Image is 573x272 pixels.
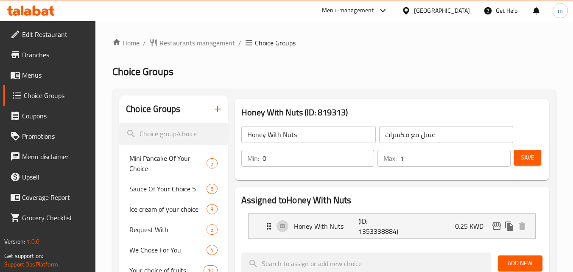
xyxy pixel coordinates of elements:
li: / [238,38,241,48]
span: Edit Restaurant [22,29,89,39]
div: Choices [207,245,217,255]
h2: Choice Groups [126,103,180,115]
div: Expand [249,214,535,238]
div: Ice cream of your choice3 [119,199,227,219]
span: Upsell [22,172,89,182]
span: Menus [22,70,89,80]
h3: Honey With Nuts (ID: 819313) [241,106,542,119]
span: Add New [505,258,536,269]
span: We Chose For You [129,245,207,255]
span: Choice Groups [112,62,173,81]
span: Coupons [22,111,89,121]
span: Coverage Report [22,192,89,202]
span: Choice Groups [24,90,89,101]
span: Promotions [22,131,89,141]
a: Coupons [3,106,96,126]
span: Menu disclaimer [22,151,89,162]
span: 5 [207,226,217,234]
span: 5 [207,160,217,168]
div: Sauce Of Your Choice 55 [119,179,227,199]
span: m [558,6,563,15]
p: 0.25 KWD [455,221,490,231]
a: Restaurants management [149,38,235,48]
span: Mini Pancake Of Your Choice [129,153,207,174]
a: Branches [3,45,96,65]
div: Mini Pancake Of Your Choice5 [119,148,227,179]
div: Request With5 [119,219,227,240]
span: Request With [129,224,207,235]
nav: breadcrumb [112,38,556,48]
p: Honey With Nuts [294,221,359,231]
span: 1.0.0 [26,236,39,247]
span: Grocery Checklist [22,213,89,223]
button: Save [514,150,541,165]
div: Menu-management [322,6,374,16]
p: Min: [247,153,259,163]
button: edit [490,220,503,233]
span: 3 [207,205,217,213]
li: Expand [241,210,542,242]
a: Menu disclaimer [3,146,96,167]
span: 4 [207,246,217,254]
div: Choices [207,224,217,235]
div: We Chose For You4 [119,240,227,260]
div: [GEOGRAPHIC_DATA] [414,6,470,15]
span: Save [521,152,534,163]
a: Choice Groups [3,85,96,106]
span: Version: [4,236,25,247]
span: Ice cream of your choice [129,204,207,214]
button: duplicate [503,220,516,233]
h2: Assigned to Honey With Nuts [241,194,542,207]
div: Choices [207,184,217,194]
span: Branches [22,50,89,60]
button: Add New [498,255,542,271]
div: Choices [207,158,217,168]
span: 5 [207,185,217,193]
span: Restaurants management [159,38,235,48]
a: Menus [3,65,96,85]
a: Grocery Checklist [3,208,96,228]
button: delete [516,220,528,233]
div: Choices [207,204,217,214]
a: Promotions [3,126,96,146]
a: Upsell [3,167,96,187]
span: Get support on: [4,250,43,261]
span: Choice Groups [255,38,296,48]
span: Sauce Of Your Choice 5 [129,184,207,194]
li: / [143,38,146,48]
p: Max: [383,153,397,163]
a: Edit Restaurant [3,24,96,45]
p: (ID: 1353338884) [358,216,402,236]
a: Coverage Report [3,187,96,208]
a: Support.OpsPlatform [4,259,58,270]
a: Home [112,38,140,48]
input: search [119,123,227,145]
